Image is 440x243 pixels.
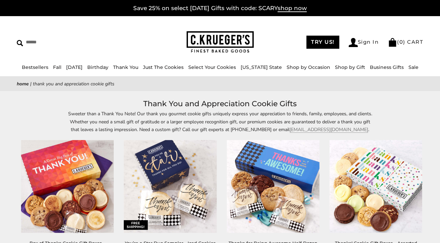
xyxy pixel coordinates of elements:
[335,64,365,70] a: Shop by Gift
[17,37,110,47] input: Search
[408,64,419,70] a: Sale
[330,140,422,233] img: Thanks! Cookie Gift Boxes - Assorted Cookies
[187,31,254,53] img: C.KRUEGER'S
[388,38,397,47] img: Bag
[21,140,114,233] img: Box of Thanks Cookie Gift Boxes - Assorted Cookies
[370,64,404,70] a: Business Gifts
[241,64,282,70] a: [US_STATE] State
[66,110,375,133] p: Sweeter than a Thank You Note! Our thank you gourmet cookie gifts uniquely express your appreciat...
[278,5,307,12] span: shop now
[27,98,413,110] h1: Thank You and Appreciation Cookie Gifts
[17,81,29,87] a: Home
[287,64,330,70] a: Shop by Occasion
[227,140,320,233] a: Thanks for Being Awesome Half Dozen Sampler - Assorted Cookies
[53,64,61,70] a: Fall
[388,39,423,45] a: (0) CART
[66,64,83,70] a: [DATE]
[30,81,32,87] span: |
[17,80,423,88] nav: breadcrumbs
[349,38,358,47] img: Account
[33,81,114,87] span: Thank You and Appreciation Cookie Gifts
[227,140,319,233] img: Thanks for Being Awesome Half Dozen Sampler - Assorted Cookies
[349,38,379,47] a: Sign In
[22,64,48,70] a: Bestsellers
[87,64,108,70] a: Birthday
[17,40,23,46] img: Search
[306,36,339,49] a: TRY US!
[124,140,216,233] img: You’re a Star Duo Sampler - Iced Cookies with Messages
[290,126,368,133] a: [EMAIL_ADDRESS][DOMAIN_NAME]
[399,39,403,45] span: 0
[133,5,307,12] a: Save 25% on select [DATE] Gifts with code: SCARYshop now
[143,64,184,70] a: Just The Cookies
[113,64,138,70] a: Thank You
[188,64,236,70] a: Select Your Cookies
